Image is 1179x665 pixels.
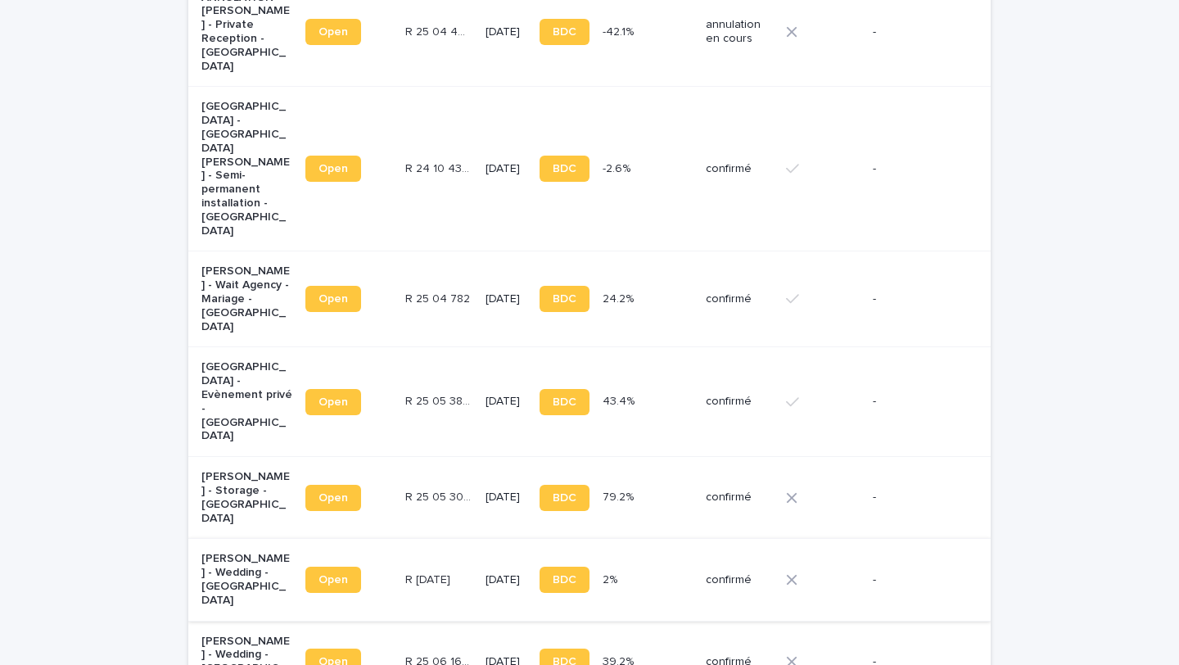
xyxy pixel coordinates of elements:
[603,391,638,409] p: 43.4%
[603,22,637,39] p: -42.1%
[873,162,964,176] p: -
[553,26,576,38] span: BDC
[873,25,964,39] p: -
[486,395,526,409] p: [DATE]
[706,395,773,409] p: confirmé
[603,487,637,504] p: 79.2%
[540,567,589,593] a: BDC
[873,573,964,587] p: -
[318,26,348,38] span: Open
[405,391,476,409] p: R 25 05 3813
[201,100,292,237] p: [GEOGRAPHIC_DATA] - [GEOGRAPHIC_DATA][PERSON_NAME] - Semi-permanent installation - [GEOGRAPHIC_DATA]
[201,265,292,333] p: [PERSON_NAME] - Wait Agency - Mariage - [GEOGRAPHIC_DATA]
[405,159,476,176] p: R 24 10 4384
[603,159,634,176] p: -2.6%
[553,163,576,174] span: BDC
[305,567,361,593] a: Open
[603,289,637,306] p: 24.2%
[873,395,964,409] p: -
[188,539,991,621] tr: [PERSON_NAME] - Wedding - [GEOGRAPHIC_DATA]OpenR [DATE]R [DATE] [DATE]BDC2%2% confirmé-
[486,162,526,176] p: [DATE]
[486,292,526,306] p: [DATE]
[540,286,589,312] a: BDC
[486,491,526,504] p: [DATE]
[201,552,292,607] p: [PERSON_NAME] - Wedding - [GEOGRAPHIC_DATA]
[706,18,773,46] p: annulation en cours
[540,156,589,182] a: BDC
[305,389,361,415] a: Open
[553,492,576,504] span: BDC
[305,156,361,182] a: Open
[553,574,576,586] span: BDC
[318,492,348,504] span: Open
[540,389,589,415] a: BDC
[188,87,991,251] tr: [GEOGRAPHIC_DATA] - [GEOGRAPHIC_DATA][PERSON_NAME] - Semi-permanent installation - [GEOGRAPHIC_DA...
[706,491,773,504] p: confirmé
[603,570,621,587] p: 2%
[305,19,361,45] a: Open
[201,470,292,525] p: [PERSON_NAME] - Storage - [GEOGRAPHIC_DATA]
[553,293,576,305] span: BDC
[405,22,476,39] p: R 25 04 4051
[305,286,361,312] a: Open
[540,485,589,511] a: BDC
[486,25,526,39] p: [DATE]
[188,251,991,347] tr: [PERSON_NAME] - Wait Agency - Mariage - [GEOGRAPHIC_DATA]OpenR 25 04 782R 25 04 782 [DATE]BDC24.2...
[318,163,348,174] span: Open
[405,487,476,504] p: R 25 05 3065
[318,293,348,305] span: Open
[540,19,589,45] a: BDC
[873,491,964,504] p: -
[201,360,292,443] p: [GEOGRAPHIC_DATA] - Evènement privé - [GEOGRAPHIC_DATA]
[405,289,473,306] p: R 25 04 782
[405,570,454,587] p: R [DATE]
[553,396,576,408] span: BDC
[318,574,348,586] span: Open
[706,162,773,176] p: confirmé
[706,573,773,587] p: confirmé
[706,292,773,306] p: confirmé
[305,485,361,511] a: Open
[318,396,348,408] span: Open
[188,347,991,457] tr: [GEOGRAPHIC_DATA] - Evènement privé - [GEOGRAPHIC_DATA]OpenR 25 05 3813R 25 05 3813 [DATE]BDC43.4...
[188,457,991,539] tr: [PERSON_NAME] - Storage - [GEOGRAPHIC_DATA]OpenR 25 05 3065R 25 05 3065 [DATE]BDC79.2%79.2% confi...
[873,292,964,306] p: -
[486,573,526,587] p: [DATE]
